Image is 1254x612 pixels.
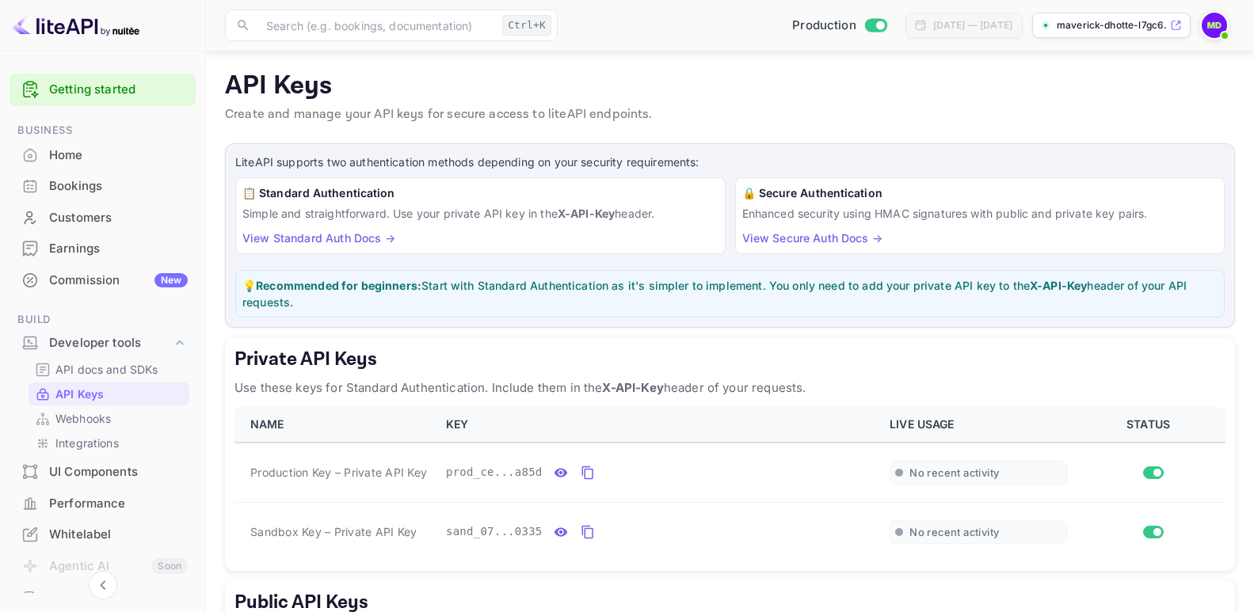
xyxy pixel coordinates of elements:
div: CommissionNew [10,265,196,296]
div: Performance [10,488,196,519]
strong: Recommended for beginners: [256,279,421,292]
div: Switch to Sandbox mode [786,17,893,35]
h6: 📋 Standard Authentication [242,184,718,202]
p: API Keys [55,386,104,402]
p: LiteAPI supports two authentication methods depending on your security requirements: [235,154,1225,171]
a: CommissionNew [10,265,196,295]
span: No recent activity [909,526,999,539]
h6: 🔒 Secure Authentication [742,184,1218,202]
a: Whitelabel [10,519,196,549]
div: Commission [49,272,188,290]
div: Whitelabel [49,526,188,544]
img: LiteAPI logo [13,13,139,38]
div: UI Components [49,463,188,481]
a: Webhooks [35,410,183,427]
button: Collapse navigation [89,571,117,599]
span: prod_ce...a85d [446,464,543,481]
div: Home [49,146,188,165]
a: Bookings [10,171,196,200]
a: API docs and SDKs [35,361,183,378]
div: Customers [49,209,188,227]
span: Production [792,17,856,35]
p: API Keys [225,70,1235,102]
p: Webhooks [55,410,111,427]
div: Whitelabel [10,519,196,550]
h5: Private API Keys [234,347,1225,372]
div: API Logs [49,590,188,608]
p: Integrations [55,435,119,451]
div: UI Components [10,457,196,488]
div: Bookings [10,171,196,202]
div: Customers [10,203,196,234]
th: NAME [234,407,436,443]
th: KEY [436,407,880,443]
p: Use these keys for Standard Authentication. Include them in the header of your requests. [234,378,1225,397]
a: Home [10,140,196,169]
div: Developer tools [49,334,172,352]
span: sand_07...0335 [446,523,543,540]
input: Search (e.g. bookings, documentation) [257,10,496,41]
div: Earnings [49,240,188,258]
a: Performance [10,488,196,518]
div: Earnings [10,234,196,264]
p: Create and manage your API keys for secure access to liteAPI endpoints. [225,105,1235,124]
p: 💡 Start with Standard Authentication as it's simpler to implement. You only need to add your priv... [242,277,1218,310]
img: Maverick Dhotte [1202,13,1227,38]
div: API Keys [29,382,189,405]
div: API docs and SDKs [29,358,189,381]
div: Webhooks [29,407,189,430]
div: Integrations [29,431,189,454]
span: Sandbox Key – Private API Key [250,523,417,540]
span: Build [10,311,196,329]
p: maverick-dhotte-l7gc6.... [1057,18,1167,32]
div: Home [10,140,196,171]
a: Getting started [49,81,188,99]
div: New [154,273,188,287]
strong: X-API-Key [602,380,663,395]
div: Performance [49,495,188,513]
a: UI Components [10,457,196,486]
span: Production Key – Private API Key [250,464,427,481]
div: Bookings [49,177,188,196]
span: Business [10,122,196,139]
th: LIVE USAGE [880,407,1077,443]
p: Simple and straightforward. Use your private API key in the header. [242,205,718,222]
span: No recent activity [909,466,999,480]
div: Developer tools [10,329,196,357]
p: API docs and SDKs [55,361,158,378]
th: STATUS [1077,407,1225,443]
strong: X-API-Key [1030,279,1087,292]
table: private api keys table [234,407,1225,561]
a: View Standard Auth Docs → [242,231,395,245]
div: Getting started [10,74,196,106]
a: Integrations [35,435,183,451]
div: [DATE] — [DATE] [933,18,1012,32]
a: View Secure Auth Docs → [742,231,882,245]
a: API Keys [35,386,183,402]
p: Enhanced security using HMAC signatures with public and private key pairs. [742,205,1218,222]
div: Ctrl+K [502,15,551,36]
a: Customers [10,203,196,232]
a: Earnings [10,234,196,263]
strong: X-API-Key [558,207,615,220]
